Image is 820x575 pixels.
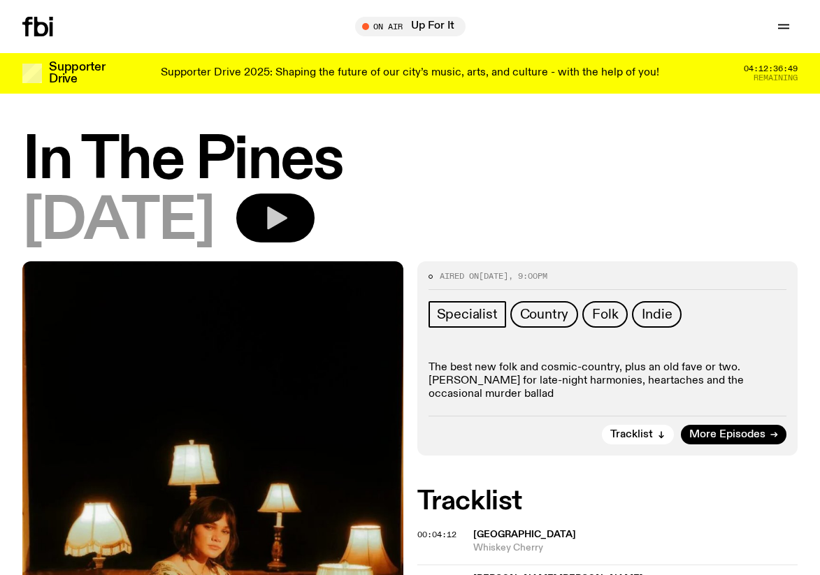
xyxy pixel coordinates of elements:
[473,530,576,539] span: [GEOGRAPHIC_DATA]
[510,301,579,328] a: Country
[754,74,798,82] span: Remaining
[632,301,682,328] a: Indie
[429,361,787,402] p: The best new folk and cosmic-country, plus an old fave or two. [PERSON_NAME] for late-night harmo...
[417,489,798,514] h2: Tracklist
[602,425,674,444] button: Tracklist
[22,133,798,189] h1: In The Pines
[417,531,456,539] button: 00:04:12
[429,301,506,328] a: Specialist
[49,61,105,85] h3: Supporter Drive
[642,307,672,322] span: Indie
[689,430,765,440] span: More Episodes
[161,67,659,80] p: Supporter Drive 2025: Shaping the future of our city’s music, arts, and culture - with the help o...
[508,270,547,282] span: , 9:00pm
[582,301,628,328] a: Folk
[355,17,466,36] button: On AirUp For It
[417,529,456,540] span: 00:04:12
[473,541,798,555] span: Whiskey Cherry
[681,425,786,444] a: More Episodes
[440,270,479,282] span: Aired on
[592,307,618,322] span: Folk
[437,307,498,322] span: Specialist
[22,194,214,250] span: [DATE]
[610,430,653,440] span: Tracklist
[520,307,569,322] span: Country
[744,65,798,73] span: 04:12:36:49
[479,270,508,282] span: [DATE]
